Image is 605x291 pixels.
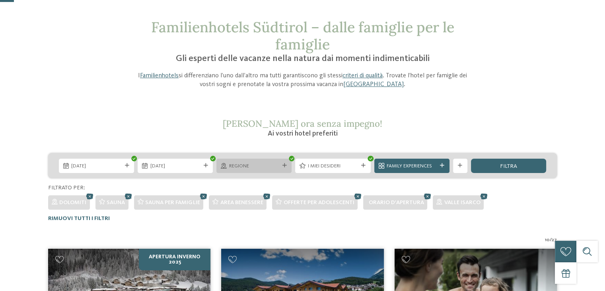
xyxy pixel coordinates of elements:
p: I si differenziano l’uno dall’altro ma tutti garantiscono gli stessi . Trovate l’hotel per famigl... [132,71,473,89]
span: Orario d'apertura [368,200,424,205]
span: Dolomiti [59,200,86,205]
a: [GEOGRAPHIC_DATA] [343,81,404,88]
span: [DATE] [71,163,121,170]
span: filtra [500,163,517,169]
span: Valle Isarco [444,200,480,205]
a: Familienhotels [140,73,179,79]
span: / [550,236,552,244]
span: Offerte per adolescenti [283,200,354,205]
span: I miei desideri [308,163,358,170]
span: Family Experiences [387,163,437,170]
span: Area benessere [220,200,263,205]
span: Rimuovi tutti i filtri [48,216,110,221]
span: Sauna [107,200,125,205]
span: Ai vostri hotel preferiti [267,130,337,137]
span: 27 [552,236,557,244]
span: Sauna per famiglie [145,200,200,205]
span: 10 [545,236,550,244]
a: criteri di qualità [342,73,383,79]
span: [PERSON_NAME] ora senza impegno! [223,118,382,129]
span: Filtrato per: [48,185,85,191]
span: Regione [229,163,279,170]
span: Familienhotels Südtirol – dalle famiglie per le famiglie [151,18,454,53]
span: [DATE] [150,163,200,170]
span: Gli esperti delle vacanze nella natura dai momenti indimenticabili [175,54,429,63]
